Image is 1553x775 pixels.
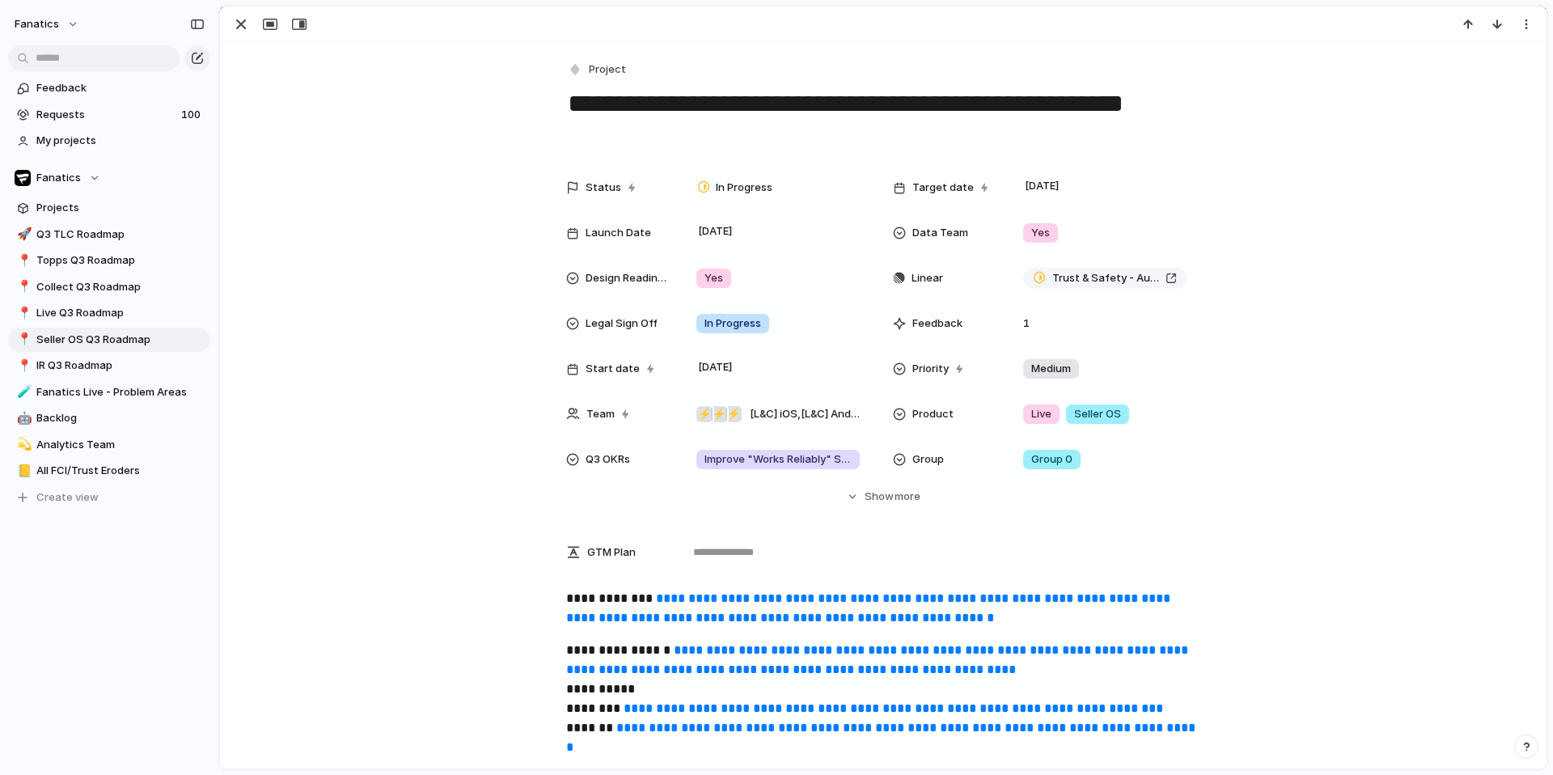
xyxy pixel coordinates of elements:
span: Target date [912,180,974,196]
span: Design Readiness [586,270,670,286]
span: Yes [705,270,723,286]
span: Topps Q3 Roadmap [36,252,205,269]
a: 📍Seller OS Q3 Roadmap [8,328,210,352]
span: Yes [1031,225,1050,241]
a: Feedback [8,76,210,100]
div: ⚡ [696,406,713,422]
span: Trust & Safety - Auction Mute (Per-Shop and Auto-Ban) [1052,270,1159,286]
span: In Progress [705,316,761,332]
span: Seller OS [1074,406,1121,422]
div: 📍 [17,277,28,296]
span: fanatics [15,16,59,32]
span: 100 [181,107,204,123]
button: Create view [8,485,210,510]
span: Feedback [36,80,205,96]
button: 📍 [15,252,31,269]
a: 📒All FCI/Trust Eroders [8,459,210,483]
span: Start date [586,361,640,377]
a: My projects [8,129,210,153]
span: Medium [1031,361,1071,377]
button: 🤖 [15,410,31,426]
a: 📍Topps Q3 Roadmap [8,248,210,273]
span: Launch Date [586,225,651,241]
span: Product [912,406,954,422]
button: 📍 [15,279,31,295]
div: 🚀 [17,225,28,244]
div: 📍 [17,252,28,270]
span: [DATE] [694,222,737,241]
span: Feedback [912,316,963,332]
button: Fanatics [8,166,210,190]
div: 🤖 [17,409,28,428]
span: [DATE] [694,358,737,377]
div: 💫 [17,435,28,454]
div: 📍 [17,330,28,349]
button: 📒 [15,463,31,479]
span: Status [586,180,621,196]
div: 📍 [17,304,28,323]
span: Projects [36,200,205,216]
span: [DATE] [1021,176,1064,196]
div: 📒 [17,462,28,481]
a: 💫Analytics Team [8,433,210,457]
span: 1 [1017,316,1036,332]
span: Data Team [912,225,968,241]
span: In Progress [716,180,772,196]
a: Requests100 [8,103,210,127]
span: Backlog [36,410,205,426]
button: 🚀 [15,227,31,243]
span: Requests [36,107,176,123]
div: ⚡ [726,406,742,422]
span: IR Q3 Roadmap [36,358,205,374]
span: GTM Plan [587,544,636,561]
span: Seller OS Q3 Roadmap [36,332,205,348]
span: Linear [912,270,943,286]
a: Projects [8,196,210,220]
span: Team [586,406,615,422]
span: Q3 TLC Roadmap [36,227,205,243]
div: 🧪Fanatics Live - Problem Areas [8,380,210,404]
a: 📍Live Q3 Roadmap [8,301,210,325]
span: Legal Sign Off [586,316,658,332]
span: All FCI/Trust Eroders [36,463,205,479]
span: Q3 OKRs [586,451,630,468]
span: Group [912,451,944,468]
div: 📍 [17,357,28,375]
div: 🧪 [17,383,28,401]
span: Show [865,489,894,505]
span: Analytics Team [36,437,205,453]
span: Collect Q3 Roadmap [36,279,205,295]
button: 📍 [15,305,31,321]
span: My projects [36,133,205,149]
span: Live Q3 Roadmap [36,305,205,321]
button: 📍 [15,358,31,374]
span: Project [589,61,626,78]
a: 🤖Backlog [8,406,210,430]
span: Group 0 [1031,451,1073,468]
span: [L&C] iOS , [L&C] Android , Design Team [750,406,860,422]
span: Create view [36,489,99,506]
div: ⚡ [711,406,727,422]
a: 📍IR Q3 Roadmap [8,354,210,378]
a: 📍Collect Q3 Roadmap [8,275,210,299]
span: Fanatics [36,170,81,186]
button: 💫 [15,437,31,453]
button: 🧪 [15,384,31,400]
a: Trust & Safety - Auction Mute (Per-Shop and Auto-Ban) [1023,268,1187,289]
span: Priority [912,361,949,377]
span: more [895,489,920,505]
button: Showmore [566,482,1200,511]
span: Fanatics Live - Problem Areas [36,384,205,400]
button: fanatics [7,11,87,37]
a: 🚀Q3 TLC Roadmap [8,222,210,247]
span: Live [1031,406,1052,422]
